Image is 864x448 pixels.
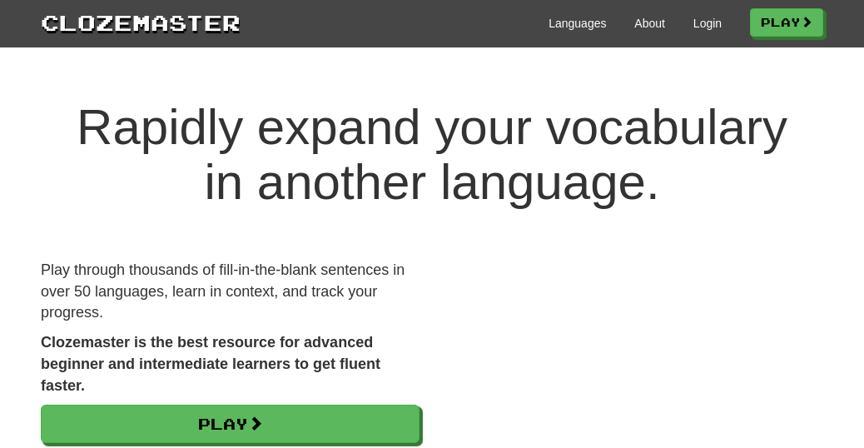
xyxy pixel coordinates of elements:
[750,8,823,37] a: Play
[634,15,665,32] a: About
[549,15,606,32] a: Languages
[41,7,241,37] a: Clozemaster
[41,334,380,393] strong: Clozemaster is the best resource for advanced beginner and intermediate learners to get fluent fa...
[693,15,722,32] a: Login
[41,405,420,443] a: Play
[41,260,420,324] p: Play through thousands of fill-in-the-blank sentences in over 50 languages, learn in context, and...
